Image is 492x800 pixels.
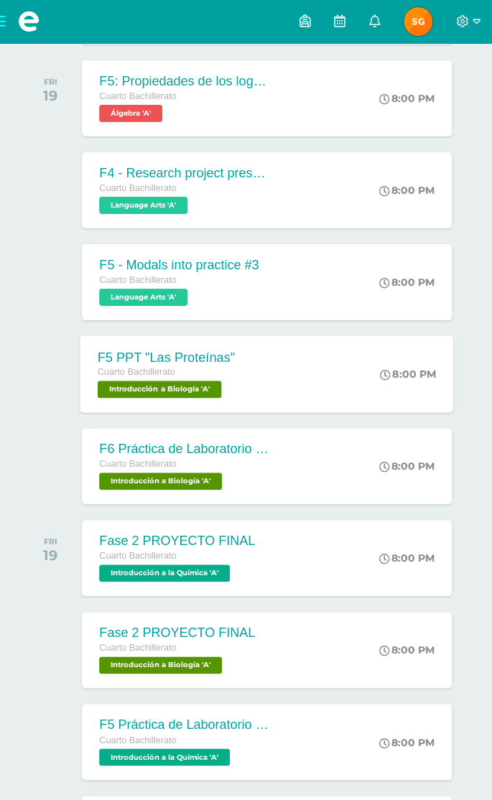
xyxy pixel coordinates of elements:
[98,367,175,377] span: Cuarto Bachillerato
[99,197,187,214] span: Language Arts 'A'
[99,643,176,653] span: Cuarto Bachillerato
[404,7,432,36] img: 171acdde0336b7ec424173dcc9a5cf34.png
[379,460,435,473] div: 8:00 PM
[380,368,436,381] div: 8:00 PM
[99,534,255,549] div: Fase 2 PROYECTO FINAL
[99,289,187,306] span: Language Arts 'A'
[43,87,57,104] div: 19
[43,536,57,546] div: FRI
[379,276,435,289] div: 8:00 PM
[99,183,176,193] span: Cuarto Bachillerato
[99,275,176,285] span: Cuarto Bachillerato
[99,442,271,457] div: F6 Práctica de Laboratorio No. 2
[379,735,435,748] div: 8:00 PM
[379,184,435,197] div: 8:00 PM
[99,459,176,469] span: Cuarto Bachillerato
[98,381,222,398] span: Introducción a Biología 'A'
[99,91,176,101] span: Cuarto Bachillerato
[99,166,271,181] div: F4 - Research project presentation
[99,258,259,273] div: F5 - Modals into practice #3
[99,748,230,766] span: Introducción a la Química 'A'
[99,625,255,641] div: Fase 2 PROYECTO FINAL
[99,74,271,89] div: F5: Propiedades de los logaritmos.
[379,92,435,105] div: 8:00 PM
[98,350,235,365] div: F5 PPT "Las Proteínas"
[43,546,57,564] div: 19
[99,105,162,122] span: Álgebra 'A'
[379,643,435,656] div: 8:00 PM
[99,735,176,745] span: Cuarto Bachillerato
[99,551,176,561] span: Cuarto Bachillerato
[99,473,222,490] span: Introducción a Biología 'A'
[379,552,435,564] div: 8:00 PM
[99,656,222,674] span: Introducción a Biología 'A'
[99,564,230,582] span: Introducción a la Química 'A'
[43,77,57,87] div: FRI
[99,717,271,732] div: F5 Práctica de Laboratorio No. 2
